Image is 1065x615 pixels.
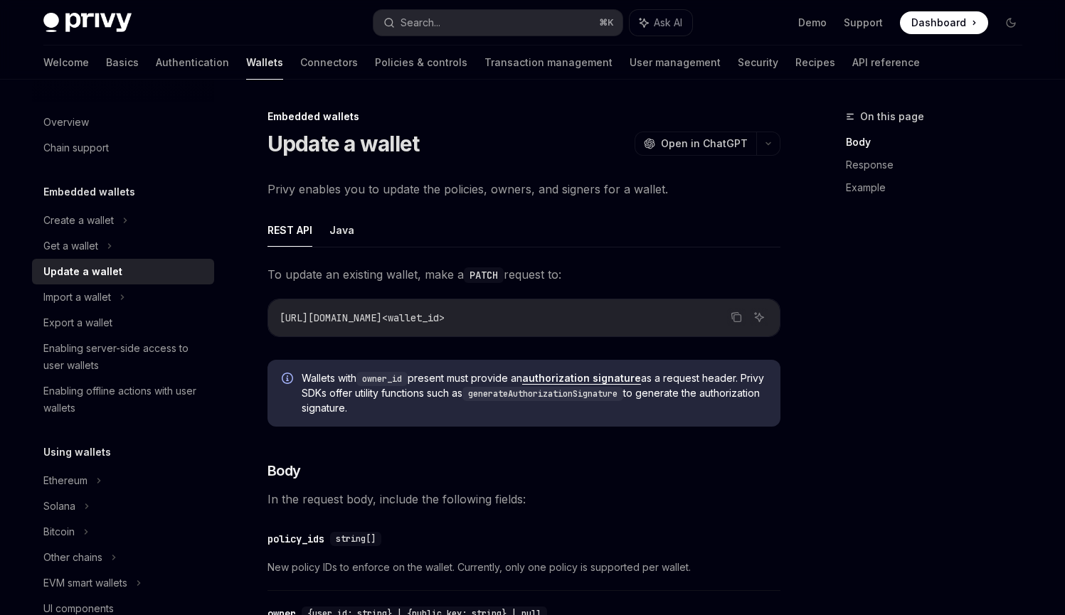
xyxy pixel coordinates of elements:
[900,11,988,34] a: Dashboard
[43,263,122,280] div: Update a wallet
[738,46,778,80] a: Security
[356,372,408,386] code: owner_id
[43,13,132,33] img: dark logo
[267,559,780,576] span: New policy IDs to enforce on the wallet. Currently, only one policy is supported per wallet.
[280,311,445,324] span: [URL][DOMAIN_NAME]<wallet_id>
[156,46,229,80] a: Authentication
[267,489,780,509] span: In the request body, include the following fields:
[462,387,623,401] code: generateAuthorizationSignature
[795,46,835,80] a: Recipes
[464,267,504,283] code: PATCH
[43,46,89,80] a: Welcome
[798,16,827,30] a: Demo
[43,139,109,156] div: Chain support
[635,132,756,156] button: Open in ChatGPT
[844,16,883,30] a: Support
[43,383,206,417] div: Enabling offline actions with user wallets
[750,308,768,326] button: Ask AI
[246,46,283,80] a: Wallets
[267,264,780,284] span: To update an existing wallet, make a request to:
[401,14,440,31] div: Search...
[300,46,358,80] a: Connectors
[43,212,114,229] div: Create a wallet
[599,17,614,28] span: ⌘ K
[860,108,924,125] span: On this page
[846,154,1034,176] a: Response
[373,10,622,36] button: Search...⌘K
[329,213,354,247] button: Java
[375,46,467,80] a: Policies & controls
[727,308,746,326] button: Copy the contents from the code block
[32,259,214,284] a: Update a wallet
[43,472,88,489] div: Ethereum
[267,461,301,481] span: Body
[484,46,613,80] a: Transaction management
[32,135,214,161] a: Chain support
[43,237,98,255] div: Get a wallet
[302,371,766,415] span: Wallets with present must provide an as a request header. Privy SDKs offer utility functions such...
[852,46,920,80] a: API reference
[43,444,111,461] h5: Using wallets
[43,549,102,566] div: Other chains
[661,137,748,151] span: Open in ChatGPT
[846,131,1034,154] a: Body
[911,16,966,30] span: Dashboard
[267,109,780,124] div: Embedded wallets
[267,213,312,247] button: REST API
[32,378,214,421] a: Enabling offline actions with user wallets
[336,533,376,545] span: string[]
[43,314,112,331] div: Export a wallet
[43,574,127,592] div: EVM smart wallets
[43,498,75,515] div: Solana
[522,372,641,385] a: authorization signature
[43,340,206,374] div: Enabling server-side access to user wallets
[630,46,721,80] a: User management
[267,131,420,156] h1: Update a wallet
[654,16,682,30] span: Ask AI
[106,46,139,80] a: Basics
[43,183,135,200] h5: Embedded wallets
[267,179,780,199] span: Privy enables you to update the policies, owners, and signers for a wallet.
[282,373,296,387] svg: Info
[43,523,75,540] div: Bitcoin
[43,114,89,131] div: Overview
[630,10,692,36] button: Ask AI
[32,336,214,378] a: Enabling server-side access to user wallets
[43,289,111,306] div: Import a wallet
[1000,11,1022,34] button: Toggle dark mode
[32,310,214,336] a: Export a wallet
[846,176,1034,199] a: Example
[267,532,324,546] div: policy_ids
[32,109,214,135] a: Overview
